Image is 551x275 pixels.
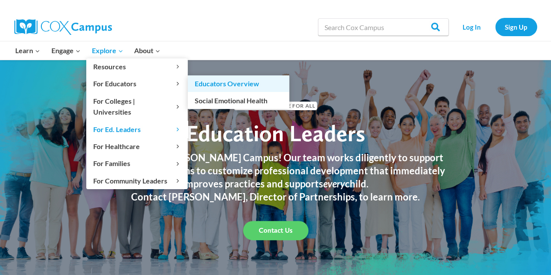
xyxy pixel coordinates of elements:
[495,18,537,36] a: Sign Up
[453,18,537,36] nav: Secondary Navigation
[97,151,454,190] h3: Partner with [PERSON_NAME] Campus! Our team works diligently to support schools and systems to cu...
[86,75,188,92] button: Child menu of For Educators
[86,121,188,137] button: Child menu of For Ed. Leaders
[128,41,166,60] button: Child menu of About
[318,18,449,36] input: Search Cox Campus
[10,41,46,60] button: Child menu of Learn
[259,226,293,234] span: Contact Us
[46,41,86,60] button: Child menu of Engage
[86,155,188,172] button: Child menu of For Families
[97,190,454,204] h3: Contact [PERSON_NAME], Director of Partnerships, to learn more.
[86,172,188,189] button: Child menu of For Community Leaders
[188,92,289,109] a: Social Emotional Health
[323,178,345,190] em: every
[14,19,112,35] img: Cox Campus
[243,221,308,240] a: Contact Us
[86,138,188,155] button: Child menu of For Healthcare
[188,75,289,92] a: Educators Overview
[453,18,491,36] a: Log In
[186,119,365,147] span: Education Leaders
[86,92,188,120] button: Child menu of For Colleges | Universities
[10,41,166,60] nav: Primary Navigation
[86,41,129,60] button: Child menu of Explore
[86,58,188,75] button: Child menu of Resources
